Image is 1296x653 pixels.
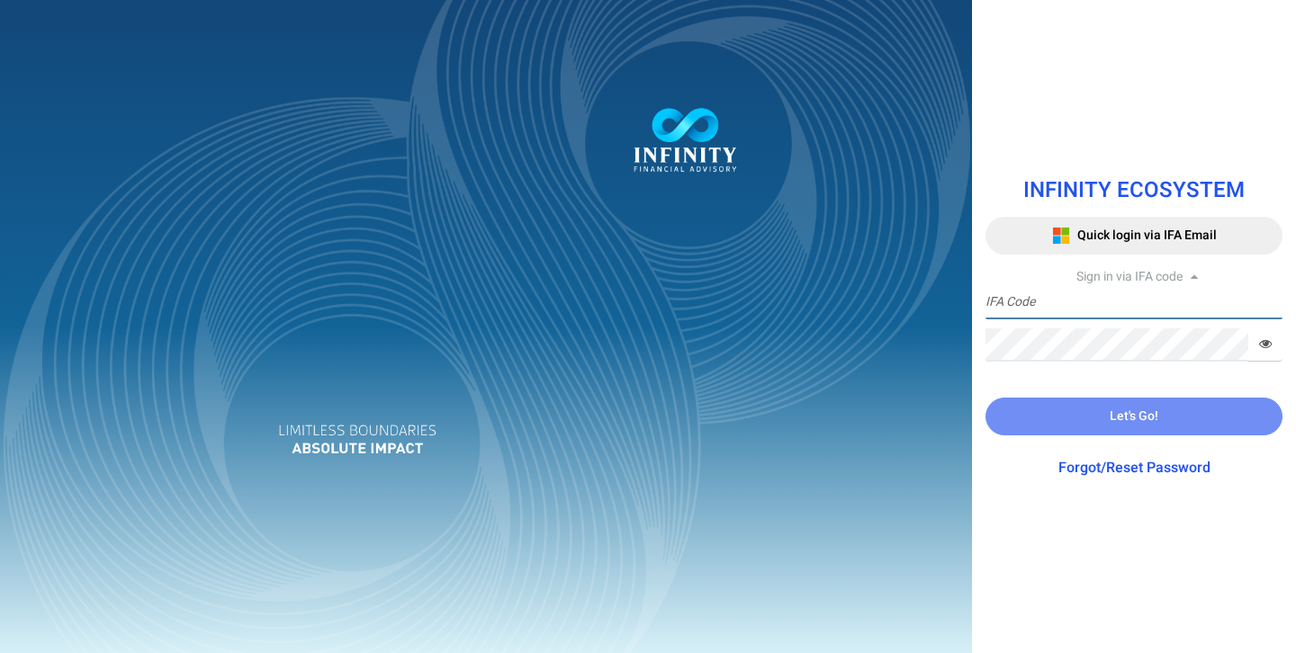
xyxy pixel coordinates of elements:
[985,268,1282,286] div: Sign in via IFA code
[1076,267,1183,286] span: Sign in via IFA code
[985,179,1282,202] h1: INFINITY ECOSYSTEM
[1110,407,1158,425] span: Let's Go!
[1058,457,1210,479] a: Forgot/Reset Password
[985,398,1282,435] button: Let's Go!
[985,217,1282,255] button: Quick login via IFA Email
[1077,226,1217,245] span: Quick login via IFA Email
[985,286,1282,319] input: IFA Code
